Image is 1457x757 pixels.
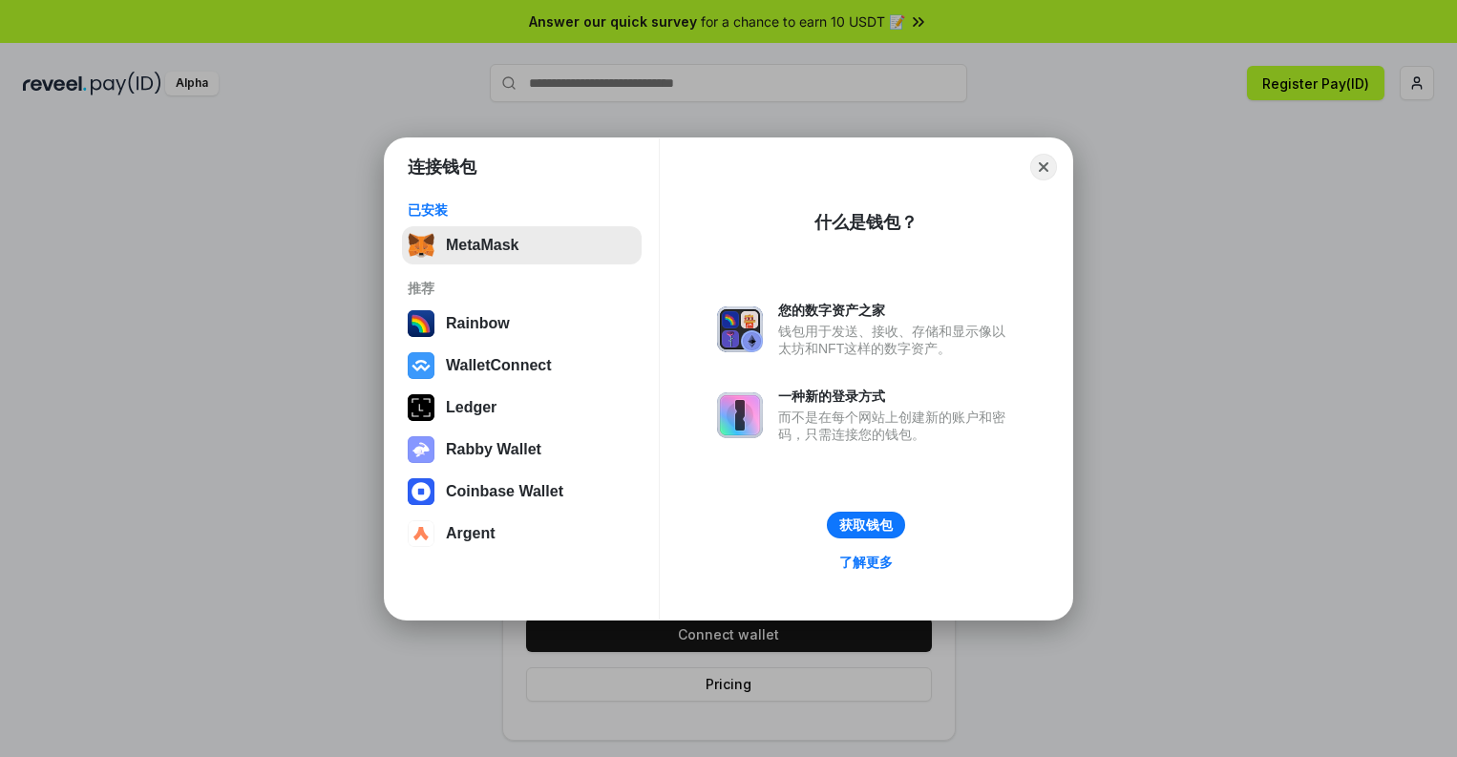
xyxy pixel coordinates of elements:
a: 了解更多 [828,550,904,575]
h1: 连接钱包 [408,156,476,179]
button: 获取钱包 [827,512,905,538]
div: 已安装 [408,201,636,219]
img: svg+xml,%3Csvg%20xmlns%3D%22http%3A%2F%2Fwww.w3.org%2F2000%2Fsvg%22%20width%3D%2228%22%20height%3... [408,394,434,421]
button: Coinbase Wallet [402,473,642,511]
button: Ledger [402,389,642,427]
button: Close [1030,154,1057,180]
div: 了解更多 [839,554,893,571]
button: Rabby Wallet [402,431,642,469]
div: 钱包用于发送、接收、存储和显示像以太坊和NFT这样的数字资产。 [778,323,1015,357]
button: Argent [402,515,642,553]
div: Coinbase Wallet [446,483,563,500]
img: svg+xml,%3Csvg%20width%3D%22120%22%20height%3D%22120%22%20viewBox%3D%220%200%20120%20120%22%20fil... [408,310,434,337]
img: svg+xml,%3Csvg%20width%3D%2228%22%20height%3D%2228%22%20viewBox%3D%220%200%2028%2028%22%20fill%3D... [408,520,434,547]
div: Ledger [446,399,496,416]
div: Rabby Wallet [446,441,541,458]
button: WalletConnect [402,347,642,385]
img: svg+xml,%3Csvg%20xmlns%3D%22http%3A%2F%2Fwww.w3.org%2F2000%2Fsvg%22%20fill%3D%22none%22%20viewBox... [717,306,763,352]
div: 而不是在每个网站上创建新的账户和密码，只需连接您的钱包。 [778,409,1015,443]
button: Rainbow [402,305,642,343]
img: svg+xml,%3Csvg%20width%3D%2228%22%20height%3D%2228%22%20viewBox%3D%220%200%2028%2028%22%20fill%3D... [408,352,434,379]
div: 一种新的登录方式 [778,388,1015,405]
img: svg+xml,%3Csvg%20fill%3D%22none%22%20height%3D%2233%22%20viewBox%3D%220%200%2035%2033%22%20width%... [408,232,434,259]
button: MetaMask [402,226,642,264]
div: Argent [446,525,496,542]
div: 您的数字资产之家 [778,302,1015,319]
div: Rainbow [446,315,510,332]
div: 什么是钱包？ [814,211,918,234]
img: svg+xml,%3Csvg%20xmlns%3D%22http%3A%2F%2Fwww.w3.org%2F2000%2Fsvg%22%20fill%3D%22none%22%20viewBox... [408,436,434,463]
div: 推荐 [408,280,636,297]
img: svg+xml,%3Csvg%20xmlns%3D%22http%3A%2F%2Fwww.w3.org%2F2000%2Fsvg%22%20fill%3D%22none%22%20viewBox... [717,392,763,438]
img: svg+xml,%3Csvg%20width%3D%2228%22%20height%3D%2228%22%20viewBox%3D%220%200%2028%2028%22%20fill%3D... [408,478,434,505]
div: MetaMask [446,237,518,254]
div: 获取钱包 [839,516,893,534]
div: WalletConnect [446,357,552,374]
